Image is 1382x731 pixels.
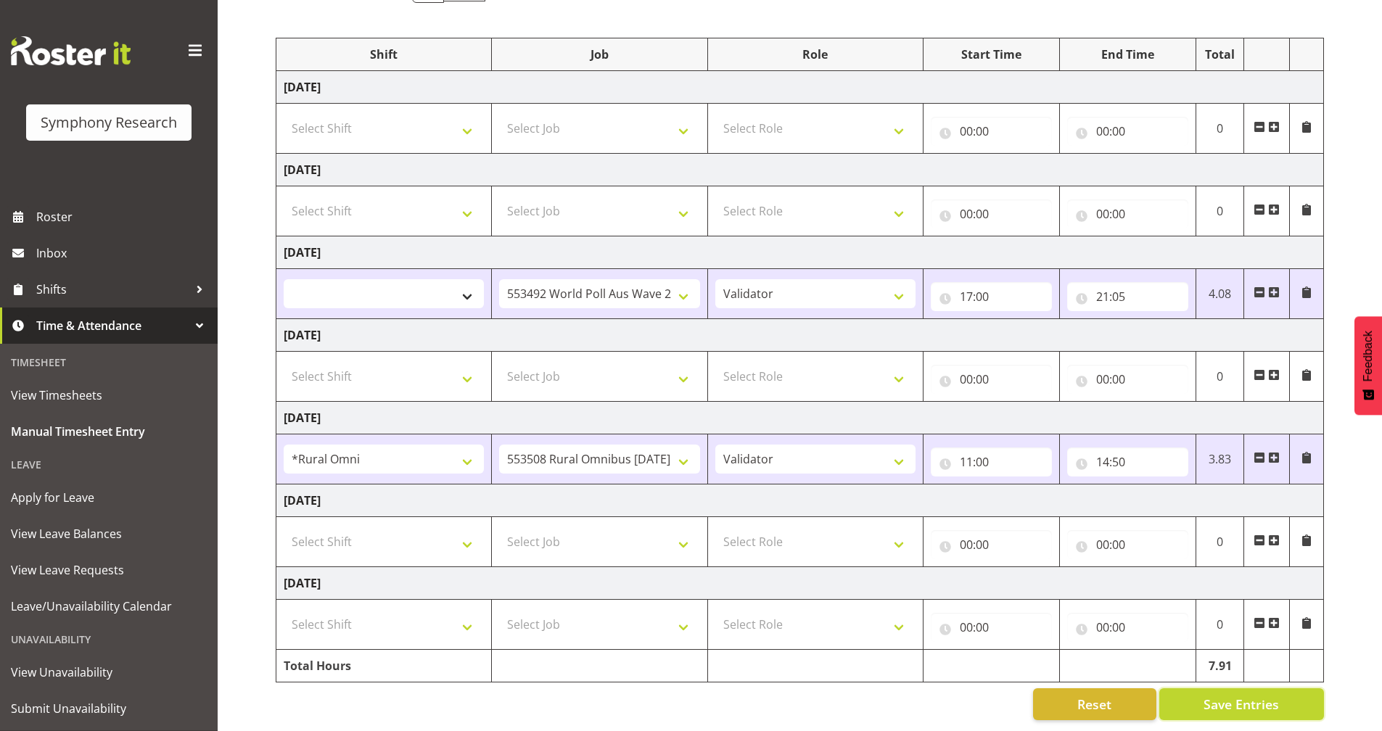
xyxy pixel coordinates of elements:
[276,484,1324,517] td: [DATE]
[276,402,1324,434] td: [DATE]
[1067,365,1188,394] input: Click to select...
[41,112,177,133] div: Symphony Research
[1067,530,1188,559] input: Click to select...
[4,479,214,516] a: Apply for Leave
[1196,269,1244,319] td: 4.08
[931,46,1052,63] div: Start Time
[1204,695,1279,714] span: Save Entries
[276,154,1324,186] td: [DATE]
[11,36,131,65] img: Rosterit website logo
[1196,434,1244,484] td: 3.83
[1196,104,1244,154] td: 0
[1067,282,1188,311] input: Click to select...
[931,530,1052,559] input: Click to select...
[4,690,214,727] a: Submit Unavailability
[4,654,214,690] a: View Unavailability
[4,552,214,588] a: View Leave Requests
[1196,352,1244,402] td: 0
[4,450,214,479] div: Leave
[284,46,484,63] div: Shift
[931,365,1052,394] input: Click to select...
[11,421,207,442] span: Manual Timesheet Entry
[4,347,214,377] div: Timesheet
[1196,186,1244,236] td: 0
[1067,199,1188,228] input: Click to select...
[931,117,1052,146] input: Click to select...
[1354,316,1382,415] button: Feedback - Show survey
[36,278,189,300] span: Shifts
[1067,117,1188,146] input: Click to select...
[1077,695,1111,714] span: Reset
[276,236,1324,269] td: [DATE]
[36,315,189,336] span: Time & Attendance
[1196,650,1244,682] td: 7.91
[1196,600,1244,650] td: 0
[931,282,1052,311] input: Click to select...
[931,447,1052,476] input: Click to select...
[4,377,214,413] a: View Timesheets
[4,588,214,624] a: Leave/Unavailability Calendar
[11,487,207,508] span: Apply for Leave
[715,46,916,63] div: Role
[36,206,210,228] span: Roster
[1067,613,1188,642] input: Click to select...
[11,523,207,545] span: View Leave Balances
[11,384,207,406] span: View Timesheets
[276,71,1324,104] td: [DATE]
[1204,46,1237,63] div: Total
[11,661,207,683] span: View Unavailability
[1067,46,1188,63] div: End Time
[1362,331,1375,381] span: Feedback
[4,516,214,552] a: View Leave Balances
[4,624,214,654] div: Unavailability
[276,319,1324,352] td: [DATE]
[11,698,207,719] span: Submit Unavailability
[4,413,214,450] a: Manual Timesheet Entry
[931,613,1052,642] input: Click to select...
[931,199,1052,228] input: Click to select...
[36,242,210,264] span: Inbox
[1033,688,1156,720] button: Reset
[276,567,1324,600] td: [DATE]
[11,559,207,581] span: View Leave Requests
[1067,447,1188,476] input: Click to select...
[1159,688,1324,720] button: Save Entries
[1196,517,1244,567] td: 0
[11,595,207,617] span: Leave/Unavailability Calendar
[276,650,492,682] td: Total Hours
[499,46,699,63] div: Job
